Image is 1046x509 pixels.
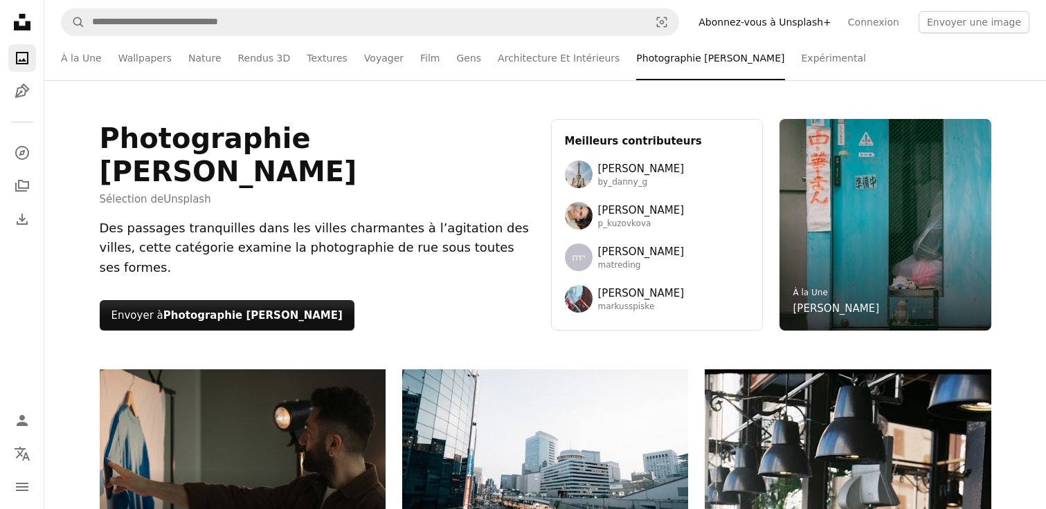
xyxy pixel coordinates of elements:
a: Gens [456,36,481,80]
span: [PERSON_NAME] [598,160,685,177]
a: À la Une [793,288,828,297]
button: Envoyer une image [919,11,1029,33]
button: Recherche de visuels [645,9,678,35]
span: Sélection de [100,191,534,207]
button: Menu [8,473,36,501]
a: Avatar de l’utilisateur Danny Greenberg[PERSON_NAME]by_danny_g [565,160,749,188]
a: Expérimental [802,36,866,80]
a: Voyager [364,36,404,80]
a: Collections [8,172,36,200]
img: Avatar de l’utilisateur Polina Kuzovkova [565,202,593,230]
span: markusspiske [598,302,685,313]
a: Avatar de l’utilisateur Mathias Reding[PERSON_NAME]matreding [565,243,749,271]
a: Paysage urbain moderne avec une rue animée et de grands immeubles [402,458,688,470]
button: Rechercher sur Unsplash [62,9,85,35]
a: Explorer [8,139,36,167]
div: Des passages tranquilles dans les villes charmantes à l’agitation des villes, cette catégorie exa... [100,219,534,278]
a: Avatar de l’utilisateur Polina Kuzovkova[PERSON_NAME]p_kuzovkova [565,202,749,230]
a: Abonnez-vous à Unsplash+ [690,11,840,33]
span: p_kuzovkova [598,219,685,230]
img: Avatar de l’utilisateur Markus Spiske [565,285,593,313]
span: [PERSON_NAME] [598,285,685,302]
h3: Meilleurs contributeurs [565,133,749,149]
h1: Photographie [PERSON_NAME] [100,122,534,188]
button: Envoyer àPhotographie [PERSON_NAME] [100,300,354,331]
a: Illustrations [8,77,36,105]
a: Avatar de l’utilisateur Markus Spiske[PERSON_NAME]markusspiske [565,285,749,313]
strong: Photographie [PERSON_NAME] [163,309,343,322]
a: Textures [307,36,348,80]
a: Film [420,36,440,80]
a: Photos [8,44,36,72]
a: Connexion [840,11,908,33]
img: Avatar de l’utilisateur Danny Greenberg [565,160,593,188]
span: matreding [598,260,685,271]
a: Wallpapers [118,36,172,80]
form: Rechercher des visuels sur tout le site [61,8,679,36]
a: Nature [188,36,221,80]
a: Architecture Et Intérieurs [498,36,620,80]
a: À la Une [61,36,102,80]
a: Unsplash [163,193,211,205]
a: Rendus 3D [238,36,291,80]
img: Avatar de l’utilisateur Mathias Reding [565,243,593,271]
button: Langue [8,440,36,468]
a: [PERSON_NAME] [793,300,880,317]
a: Historique de téléchargement [8,205,36,233]
span: by_danny_g [598,177,685,188]
a: Connexion / S’inscrire [8,407,36,434]
span: [PERSON_NAME] [598,243,685,260]
span: [PERSON_NAME] [598,202,685,219]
